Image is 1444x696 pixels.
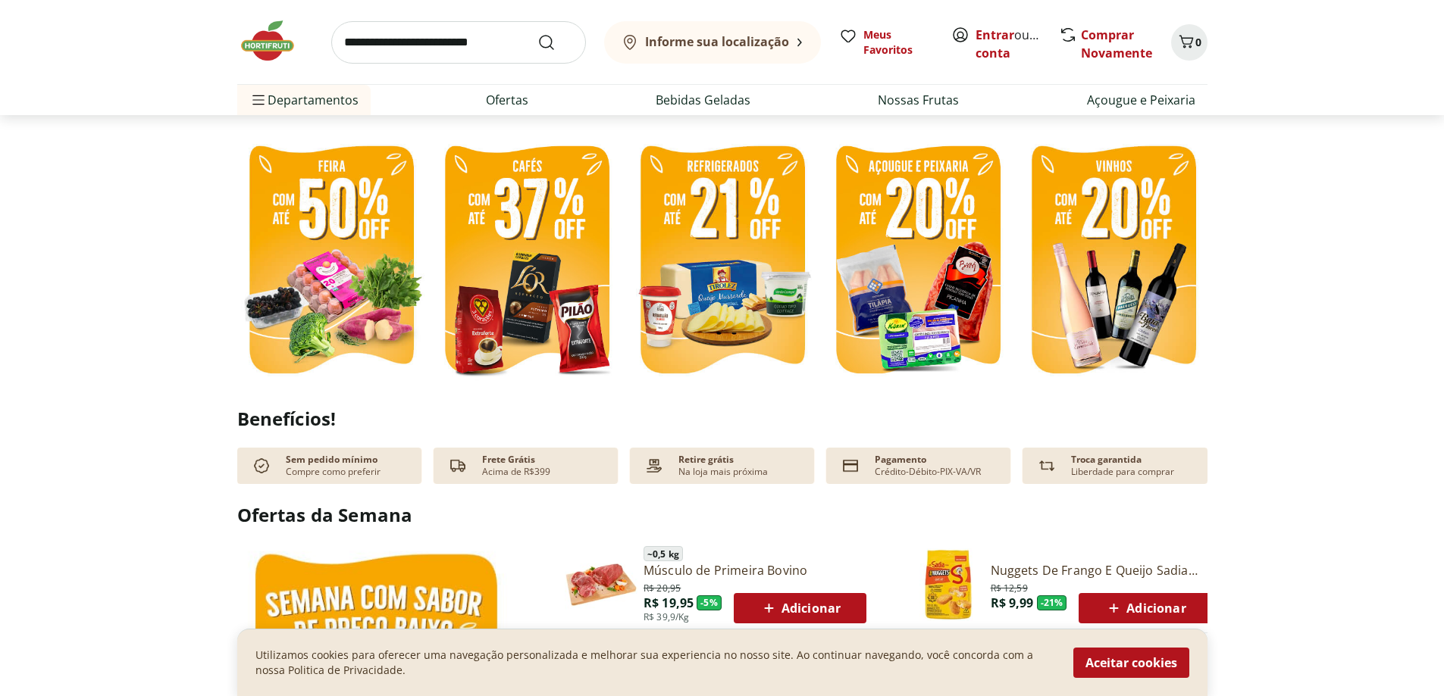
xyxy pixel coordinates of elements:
[1071,454,1142,466] p: Troca garantida
[237,18,313,64] img: Hortifruti
[565,548,637,621] img: Músculo de Primeira Bovino
[991,579,1028,595] span: R$ 12,59
[249,82,359,118] span: Departamentos
[697,595,722,610] span: - 5 %
[482,454,535,466] p: Frete Grátis
[1079,593,1211,623] button: Adicionar
[875,466,981,478] p: Crédito-Débito-PIX-VA/VR
[642,454,666,478] img: payment
[255,648,1055,678] p: Utilizamos cookies para oferecer uma navegação personalizada e melhorar sua experiencia no nosso ...
[249,82,268,118] button: Menu
[237,136,425,387] img: feira
[286,454,377,466] p: Sem pedido mínimo
[237,408,1208,429] h2: Benefícios!
[237,502,1208,528] h2: Ofertas da Semana
[604,21,821,64] button: Informe sua localização
[486,91,528,109] a: Ofertas
[286,466,381,478] p: Compre como preferir
[1071,466,1174,478] p: Liberdade para comprar
[446,454,470,478] img: truck
[991,595,1034,611] span: R$ 9,99
[628,136,816,387] img: refrigerados
[863,27,933,58] span: Meus Favoritos
[976,27,1059,61] a: Criar conta
[912,548,985,621] img: Nuggets de Frango e Queijo Sadia 300g
[760,599,841,617] span: Adicionar
[1087,91,1195,109] a: Açougue e Peixaria
[976,27,1014,43] a: Entrar
[1195,35,1201,49] span: 0
[537,33,574,51] button: Submit Search
[824,136,1012,387] img: resfriados
[1081,27,1152,61] a: Comprar Novamente
[1171,24,1208,61] button: Carrinho
[656,91,750,109] a: Bebidas Geladas
[331,21,586,64] input: search
[644,562,866,579] a: Músculo de Primeira Bovino
[875,454,926,466] p: Pagamento
[482,466,550,478] p: Acima de R$399
[678,454,734,466] p: Retire grátis
[976,26,1043,62] span: ou
[991,562,1212,579] a: Nuggets De Frango E Queijo Sadia 300G
[838,454,863,478] img: card
[1073,648,1189,678] button: Aceitar cookies
[1104,599,1186,617] span: Adicionar
[644,546,683,561] span: ~ 0,5 kg
[644,579,681,595] span: R$ 20,95
[878,91,959,109] a: Nossas Frutas
[249,454,274,478] img: check
[1037,595,1067,610] span: - 21 %
[839,27,933,58] a: Meus Favoritos
[1035,454,1059,478] img: Devolução
[734,593,866,623] button: Adicionar
[645,33,789,50] b: Informe sua localização
[1020,136,1208,387] img: vinhos
[644,595,694,611] span: R$ 19,95
[644,611,690,623] span: R$ 39,9/Kg
[433,136,621,387] img: café
[678,466,768,478] p: Na loja mais próxima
